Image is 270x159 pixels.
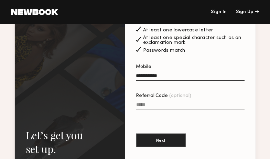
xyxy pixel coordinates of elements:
span: At least one lowercase letter [143,28,213,33]
span: (optional) [169,93,191,98]
span: Passwords match [143,48,185,53]
h2: Let’s get you set up. [26,128,114,156]
div: Referral Code [136,93,245,98]
a: Sign In [211,10,227,14]
input: Mobile [136,73,245,81]
div: Mobile [136,64,245,69]
div: Sign Up [236,10,259,14]
span: At least one special character such as an exclamation mark [143,36,245,45]
input: Referral Code(optional) [136,102,245,110]
button: Next [136,133,186,147]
